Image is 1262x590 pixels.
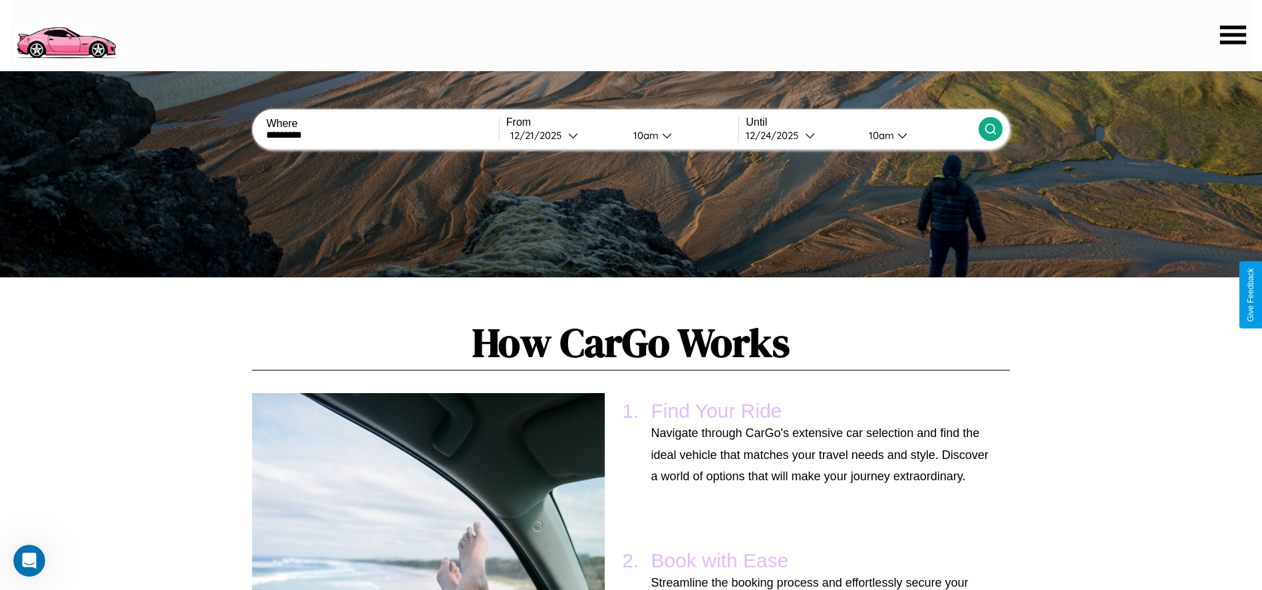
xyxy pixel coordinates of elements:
[746,129,805,142] div: 12 / 24 / 2025
[746,116,978,128] label: Until
[627,129,662,142] div: 10am
[510,129,568,142] div: 12 / 21 / 2025
[252,315,1009,370] h1: How CarGo Works
[623,128,739,142] button: 10am
[858,128,979,142] button: 10am
[1246,268,1255,322] div: Give Feedback
[506,128,623,142] button: 12/21/2025
[10,7,122,62] img: logo
[862,129,897,142] div: 10am
[13,545,45,577] iframe: Intercom live chat
[266,118,498,130] label: Where
[645,393,997,494] li: Find Your Ride
[651,422,990,487] p: Navigate through CarGo's extensive car selection and find the ideal vehicle that matches your tra...
[506,116,738,128] label: From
